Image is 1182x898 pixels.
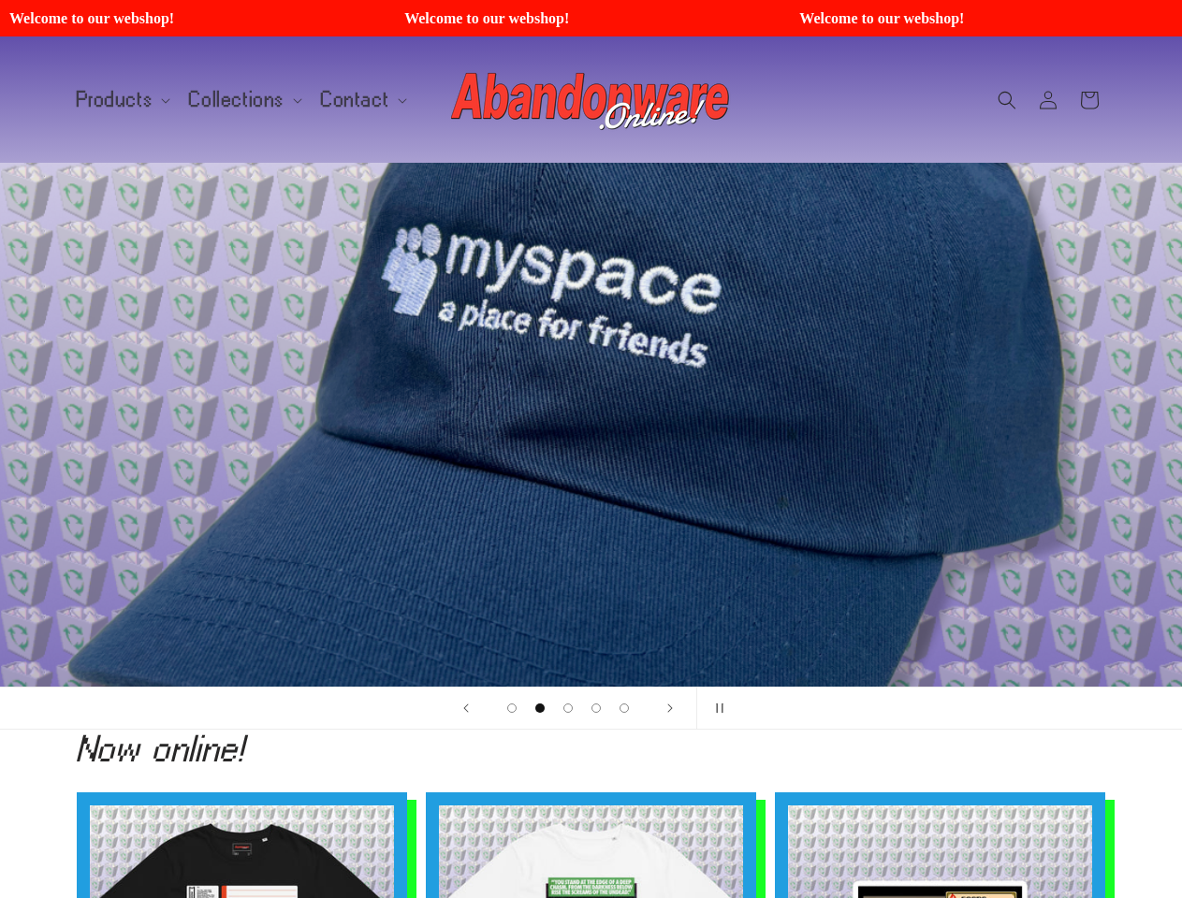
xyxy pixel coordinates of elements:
summary: Contact [310,80,415,120]
summary: Products [66,80,179,120]
summary: Search [986,80,1028,121]
button: Next slide [649,688,691,729]
button: Load slide 1 of 5 [498,694,526,722]
span: Welcome to our webshop! [403,9,774,27]
span: Welcome to our webshop! [799,9,1170,27]
button: Load slide 3 of 5 [554,694,582,722]
button: Load slide 2 of 5 [526,694,554,722]
button: Previous slide [445,688,487,729]
button: Load slide 5 of 5 [610,694,638,722]
img: Abandonware [451,63,732,138]
span: Contact [321,92,389,109]
span: Products [77,92,153,109]
summary: Collections [178,80,310,120]
button: Load slide 4 of 5 [582,694,610,722]
span: Collections [189,92,285,109]
button: Pause slideshow [696,688,737,729]
h2: Now online! [77,733,1106,763]
span: Welcome to our webshop! [8,9,379,27]
a: Abandonware [444,55,738,144]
